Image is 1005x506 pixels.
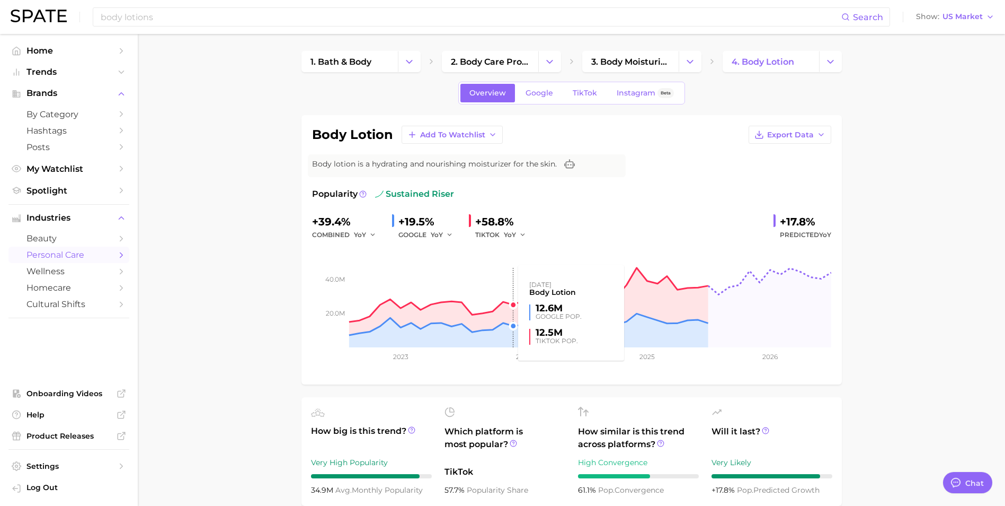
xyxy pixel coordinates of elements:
[578,474,699,478] div: 6 / 10
[311,474,432,478] div: 9 / 10
[26,186,111,196] span: Spotlight
[8,85,129,101] button: Brands
[8,407,129,423] a: Help
[8,247,129,263] a: personal care
[8,296,129,312] a: cultural shifts
[767,130,814,139] span: Export Data
[442,51,538,72] a: 2. body care products
[26,410,111,420] span: Help
[819,51,842,72] button: Change Category
[26,431,111,441] span: Product Releases
[515,353,531,361] tspan: 2024
[311,485,335,495] span: 34.9m
[26,89,111,98] span: Brands
[375,188,454,200] span: sustained riser
[578,485,598,495] span: 61.1%
[431,229,453,241] button: YoY
[8,280,129,296] a: homecare
[853,12,883,22] span: Search
[100,8,841,26] input: Search here for a brand, industry, or ingredient
[467,485,528,495] span: popularity share
[8,123,129,139] a: Hashtags
[8,210,129,226] button: Industries
[8,263,129,280] a: wellness
[11,10,67,22] img: SPATE
[398,213,460,230] div: +19.5%
[469,89,506,98] span: Overview
[617,89,655,98] span: Instagram
[591,57,670,67] span: 3. body moisturizing products
[26,483,121,492] span: Log Out
[942,14,983,20] span: US Market
[916,14,939,20] span: Show
[711,485,737,495] span: +17.8%
[8,386,129,402] a: Onboarding Videos
[578,456,699,469] div: High Convergence
[711,456,832,469] div: Very Likely
[402,126,503,144] button: Add to Watchlist
[301,51,398,72] a: 1. bath & body
[819,231,831,239] span: YoY
[26,213,111,223] span: Industries
[444,466,565,478] span: TikTok
[749,126,831,144] button: Export Data
[26,266,111,276] span: wellness
[8,428,129,444] a: Product Releases
[444,485,467,495] span: 57.7%
[780,229,831,241] span: Predicted
[8,182,129,199] a: Spotlight
[26,389,111,398] span: Onboarding Videos
[8,42,129,59] a: Home
[564,84,606,102] a: TikTok
[312,229,384,241] div: combined
[578,425,699,451] span: How similar is this trend across platforms?
[762,353,778,361] tspan: 2026
[538,51,561,72] button: Change Category
[26,126,111,136] span: Hashtags
[26,461,111,471] span: Settings
[8,139,129,155] a: Posts
[732,57,794,67] span: 4. body lotion
[475,213,533,230] div: +58.8%
[737,485,753,495] abbr: popularity index
[8,479,129,498] a: Log out. Currently logged in with e-mail kailey.hendriksma@amway.com.
[679,51,701,72] button: Change Category
[598,485,664,495] span: convergence
[420,130,485,139] span: Add to Watchlist
[398,51,421,72] button: Change Category
[8,106,129,123] a: by Category
[354,229,377,241] button: YoY
[451,57,529,67] span: 2. body care products
[335,485,352,495] abbr: average
[504,229,527,241] button: YoY
[582,51,679,72] a: 3. body moisturizing products
[8,161,129,177] a: My Watchlist
[598,485,615,495] abbr: popularity index
[711,474,832,478] div: 9 / 10
[26,299,111,309] span: cultural shifts
[312,128,393,141] h1: body lotion
[8,230,129,247] a: beauty
[737,485,820,495] span: predicted growth
[312,213,384,230] div: +39.4%
[661,89,671,98] span: Beta
[26,164,111,174] span: My Watchlist
[26,283,111,293] span: homecare
[354,230,366,239] span: YoY
[526,89,553,98] span: Google
[517,84,562,102] a: Google
[431,230,443,239] span: YoY
[311,456,432,469] div: Very High Popularity
[26,109,111,119] span: by Category
[335,485,423,495] span: monthly popularity
[475,229,533,241] div: TIKTOK
[723,51,819,72] a: 4. body lotion
[780,213,831,230] div: +17.8%
[398,229,460,241] div: GOOGLE
[26,46,111,56] span: Home
[444,425,565,460] span: Which platform is most popular?
[8,458,129,474] a: Settings
[573,89,597,98] span: TikTok
[711,425,832,451] span: Will it last?
[311,425,432,451] span: How big is this trend?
